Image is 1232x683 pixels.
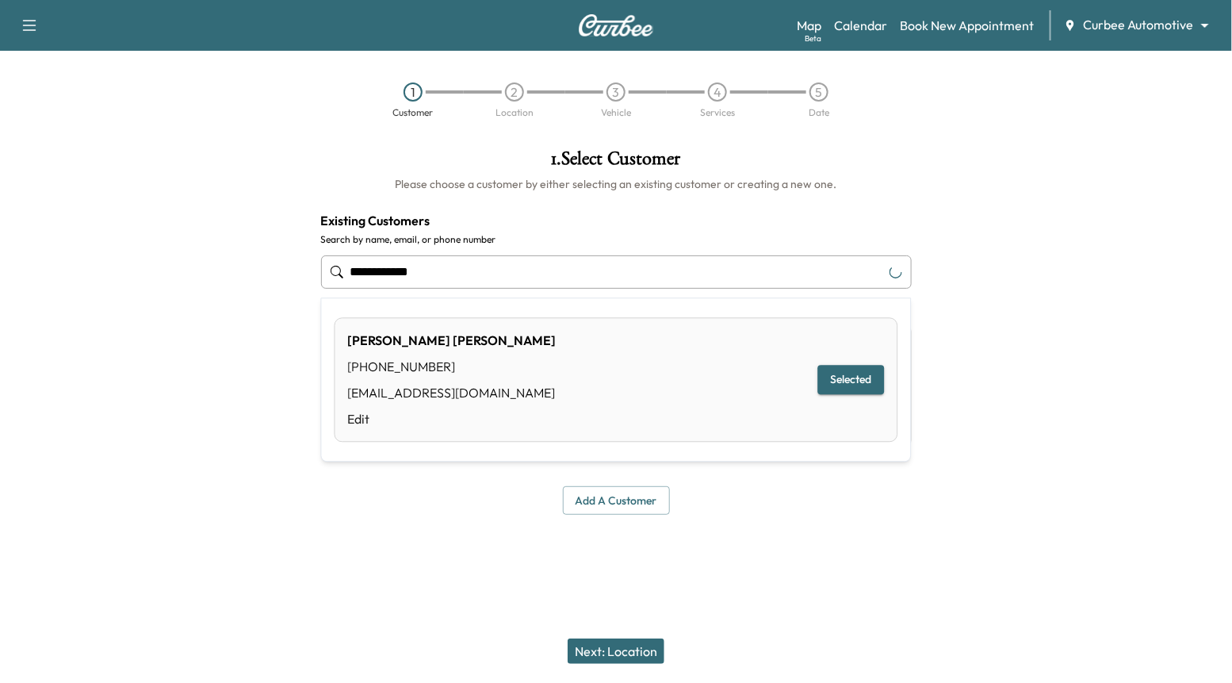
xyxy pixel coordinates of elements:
div: 3 [606,82,626,102]
div: Beta [805,33,821,44]
div: Date [809,108,829,117]
a: Edit [348,409,557,428]
div: [PHONE_NUMBER] [348,357,557,376]
label: Search by name, email, or phone number [321,233,912,246]
h4: Existing Customers [321,211,912,230]
h1: 1 . Select Customer [321,149,912,176]
div: Location [495,108,534,117]
img: Curbee Logo [578,14,654,36]
button: Add a customer [563,486,670,516]
a: Calendar [834,16,887,35]
div: Vehicle [601,108,631,117]
a: MapBeta [797,16,821,35]
div: 2 [505,82,524,102]
a: Book New Appointment [900,16,1034,35]
div: 4 [708,82,727,102]
button: Next: Location [568,639,664,664]
div: [EMAIL_ADDRESS][DOMAIN_NAME] [348,383,557,402]
div: Customer [393,108,434,117]
span: Curbee Automotive [1083,16,1194,34]
div: Services [700,108,735,117]
div: 1 [404,82,423,102]
h6: Please choose a customer by either selecting an existing customer or creating a new one. [321,176,912,192]
button: Selected [818,366,885,395]
div: [PERSON_NAME] [PERSON_NAME] [348,331,557,350]
div: 5 [809,82,828,102]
